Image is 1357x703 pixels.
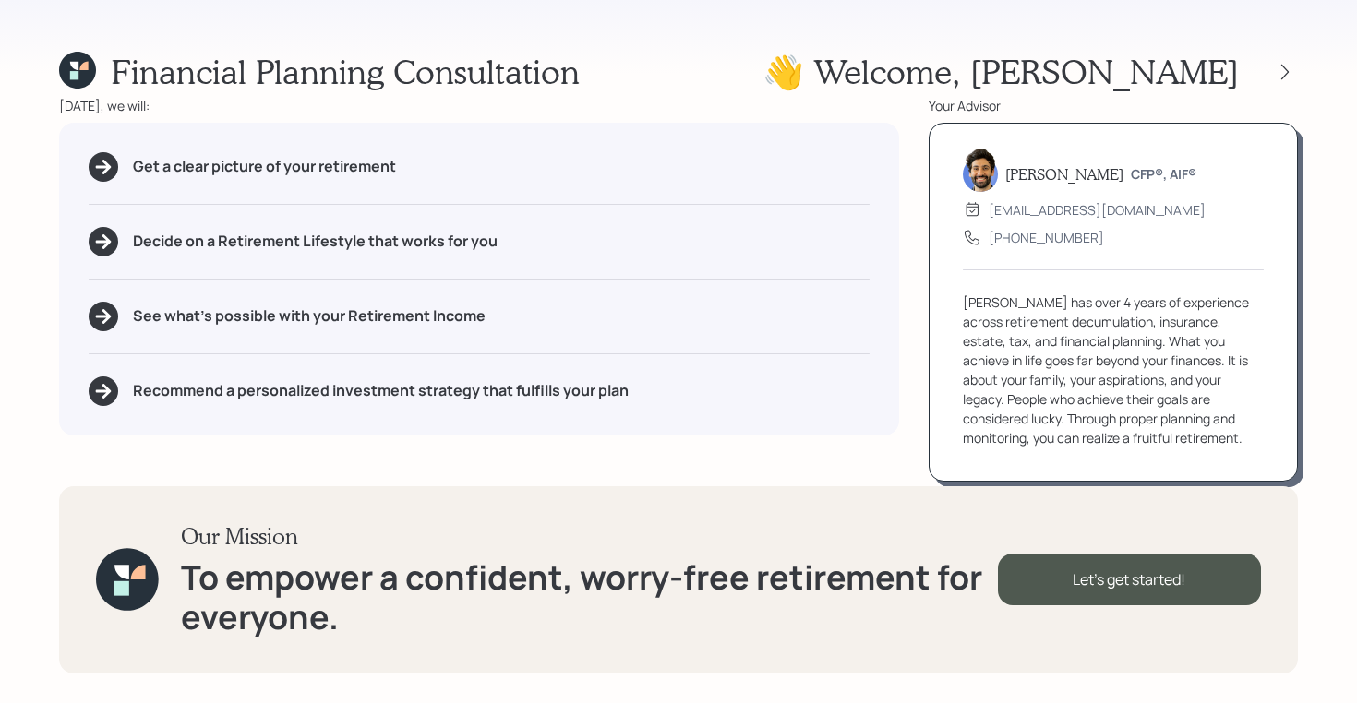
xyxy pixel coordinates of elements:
[59,96,899,115] div: [DATE], we will:
[133,307,486,325] h5: See what's possible with your Retirement Income
[181,557,998,637] h1: To empower a confident, worry-free retirement for everyone.
[133,158,396,175] h5: Get a clear picture of your retirement
[998,554,1261,605] div: Let's get started!
[133,232,498,250] h5: Decide on a Retirement Lifestyle that works for you
[763,52,1239,91] h1: 👋 Welcome , [PERSON_NAME]
[181,523,998,550] h3: Our Mission
[111,52,580,91] h1: Financial Planning Consultation
[989,228,1104,247] div: [PHONE_NUMBER]
[963,292,1264,447] div: [PERSON_NAME] has over 4 years of experience across retirement decumulation, insurance, estate, t...
[1131,167,1196,183] h6: CFP®, AIF®
[1005,165,1123,183] h5: [PERSON_NAME]
[929,96,1298,115] div: Your Advisor
[133,382,629,399] h5: Recommend a personalized investment strategy that fulfills your plan
[989,200,1206,220] div: [EMAIL_ADDRESS][DOMAIN_NAME]
[963,148,998,192] img: eric-schwartz-headshot.png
